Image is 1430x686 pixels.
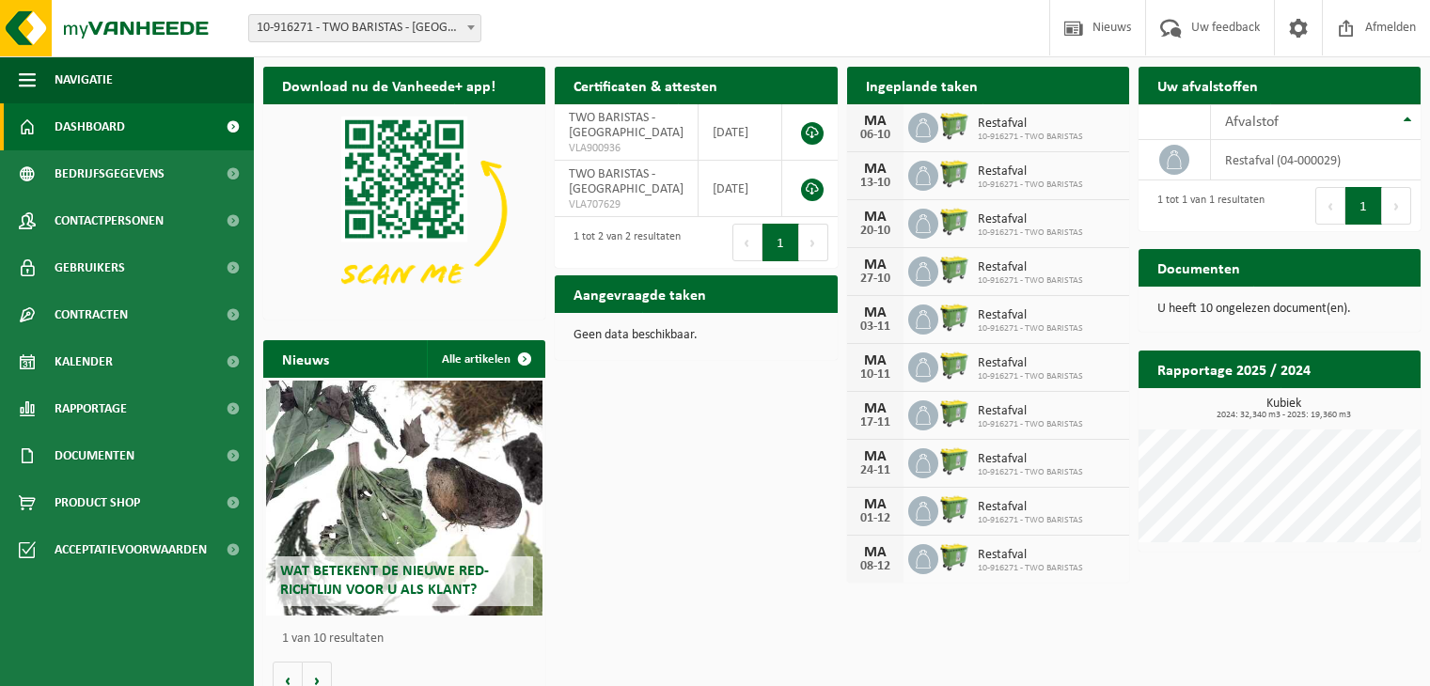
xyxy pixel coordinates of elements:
[856,416,894,429] div: 17-11
[55,150,165,197] span: Bedrijfsgegevens
[1139,351,1329,387] h2: Rapportage 2025 / 2024
[263,67,514,103] h2: Download nu de Vanheede+ app!
[856,320,894,334] div: 03-11
[263,104,545,316] img: Download de VHEPlus App
[564,222,681,263] div: 1 tot 2 van 2 resultaten
[938,445,970,477] img: WB-0660-HPE-GN-50
[1211,140,1421,180] td: restafval (04-000029)
[847,67,997,103] h2: Ingeplande taken
[427,340,543,378] a: Alle artikelen
[856,129,894,142] div: 06-10
[762,224,799,261] button: 1
[978,419,1083,430] span: 10-916271 - TWO BARISTAS
[978,356,1083,371] span: Restafval
[938,206,970,238] img: WB-0660-HPE-GN-50
[55,526,207,573] span: Acceptatievoorwaarden
[569,197,684,212] span: VLA707629
[978,404,1083,419] span: Restafval
[938,302,970,334] img: WB-0660-HPE-GN-50
[856,545,894,560] div: MA
[55,479,140,526] span: Product Shop
[699,161,781,217] td: [DATE]
[938,254,970,286] img: WB-0660-HPE-GN-50
[574,329,818,342] p: Geen data beschikbaar.
[1315,187,1345,225] button: Previous
[555,275,725,312] h2: Aangevraagde taken
[856,257,894,273] div: MA
[282,632,536,646] p: 1 van 10 resultaten
[55,244,125,291] span: Gebruikers
[978,179,1083,191] span: 10-916271 - TWO BARISTAS
[978,323,1083,335] span: 10-916271 - TWO BARISTAS
[978,260,1083,275] span: Restafval
[978,452,1083,467] span: Restafval
[938,158,970,190] img: WB-0660-HPE-GN-50
[569,141,684,156] span: VLA900936
[856,401,894,416] div: MA
[856,162,894,177] div: MA
[1139,67,1277,103] h2: Uw afvalstoffen
[938,493,970,525] img: WB-0660-HPE-GN-50
[938,350,970,382] img: WB-0660-HPE-GN-50
[55,197,164,244] span: Contactpersonen
[856,368,894,382] div: 10-11
[978,308,1083,323] span: Restafval
[938,541,970,573] img: WB-0660-HPE-GN-50
[55,56,113,103] span: Navigatie
[978,117,1083,132] span: Restafval
[938,398,970,429] img: WB-0660-HPE-GN-50
[1139,249,1259,286] h2: Documenten
[732,224,762,261] button: Previous
[978,371,1083,382] span: 10-916271 - TWO BARISTAS
[856,210,894,225] div: MA
[856,273,894,286] div: 27-10
[1148,398,1421,420] h3: Kubiek
[263,340,348,377] h2: Nieuws
[55,291,128,338] span: Contracten
[856,305,894,320] div: MA
[799,224,828,261] button: Next
[55,338,113,385] span: Kalender
[856,512,894,525] div: 01-12
[978,212,1083,227] span: Restafval
[978,563,1083,574] span: 10-916271 - TWO BARISTAS
[1382,187,1411,225] button: Next
[938,110,970,142] img: WB-0660-HPE-GN-50
[978,164,1083,179] span: Restafval
[856,449,894,464] div: MA
[266,381,542,616] a: Wat betekent de nieuwe RED-richtlijn voor u als klant?
[280,564,489,597] span: Wat betekent de nieuwe RED-richtlijn voor u als klant?
[978,500,1083,515] span: Restafval
[569,111,684,140] span: TWO BARISTAS - [GEOGRAPHIC_DATA]
[699,104,781,161] td: [DATE]
[856,353,894,368] div: MA
[978,275,1083,287] span: 10-916271 - TWO BARISTAS
[978,515,1083,526] span: 10-916271 - TWO BARISTAS
[978,467,1083,478] span: 10-916271 - TWO BARISTAS
[249,15,480,41] span: 10-916271 - TWO BARISTAS - LEUVEN
[856,114,894,129] div: MA
[1345,187,1382,225] button: 1
[856,177,894,190] div: 13-10
[55,103,125,150] span: Dashboard
[856,497,894,512] div: MA
[978,132,1083,143] span: 10-916271 - TWO BARISTAS
[1148,185,1265,226] div: 1 tot 1 van 1 resultaten
[1148,411,1421,420] span: 2024: 32,340 m3 - 2025: 19,360 m3
[569,167,684,196] span: TWO BARISTAS - [GEOGRAPHIC_DATA]
[856,464,894,477] div: 24-11
[856,560,894,573] div: 08-12
[1281,387,1419,425] a: Bekijk rapportage
[978,227,1083,239] span: 10-916271 - TWO BARISTAS
[55,432,134,479] span: Documenten
[856,225,894,238] div: 20-10
[248,14,481,42] span: 10-916271 - TWO BARISTAS - LEUVEN
[1225,115,1279,130] span: Afvalstof
[1157,303,1402,316] p: U heeft 10 ongelezen document(en).
[555,67,736,103] h2: Certificaten & attesten
[978,548,1083,563] span: Restafval
[55,385,127,432] span: Rapportage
